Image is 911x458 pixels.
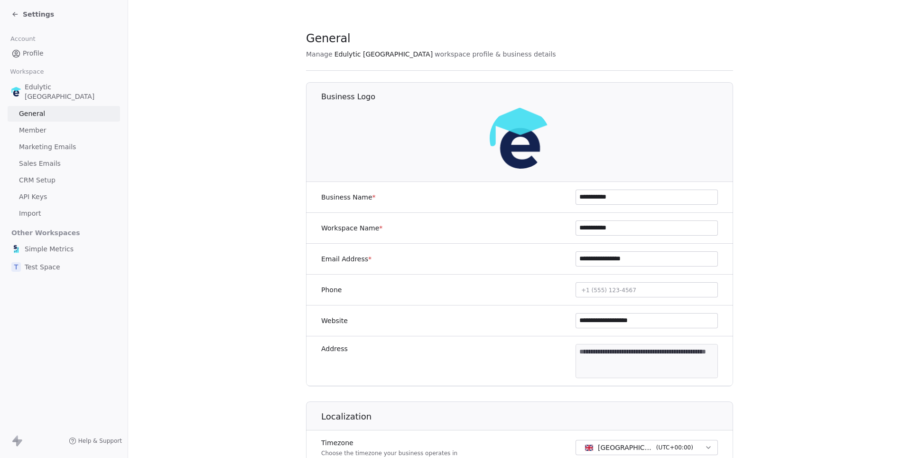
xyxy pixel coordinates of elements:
label: Business Name [321,192,376,202]
span: Test Space [25,262,60,272]
span: Marketing Emails [19,142,76,152]
span: Other Workspaces [8,225,84,240]
span: Import [19,209,41,219]
span: Manage [306,49,333,59]
label: Workspace Name [321,223,382,233]
label: Address [321,344,348,353]
a: Member [8,123,120,138]
span: Sales Emails [19,159,61,169]
img: edulytic-mark-retina.png [11,87,21,96]
label: Phone [321,285,342,295]
h1: Business Logo [321,92,734,102]
span: Simple Metrics [25,244,74,254]
span: General [306,31,351,46]
span: General [19,109,45,119]
img: edulytic-mark-retina.png [490,108,550,169]
a: CRM Setup [8,172,120,188]
p: Choose the timezone your business operates in [321,449,457,457]
label: Email Address [321,254,372,264]
span: Edulytic [GEOGRAPHIC_DATA] [25,82,116,101]
a: Profile [8,46,120,61]
span: Profile [23,48,44,58]
span: Settings [23,10,54,19]
span: Member [19,125,46,135]
span: Help & Support [78,437,122,445]
span: workspace profile & business details [435,49,556,59]
a: Import [8,206,120,221]
span: ( UTC+00:00 ) [656,443,693,452]
label: Timezone [321,438,457,448]
span: Account [6,32,39,46]
span: Edulytic [GEOGRAPHIC_DATA] [335,49,433,59]
a: API Keys [8,189,120,205]
span: API Keys [19,192,47,202]
span: CRM Setup [19,175,56,185]
a: Help & Support [69,437,122,445]
img: sm-oviond-logo.png [11,244,21,254]
a: Settings [11,10,54,19]
h1: Localization [321,411,734,422]
button: [GEOGRAPHIC_DATA] - GMT(UTC+00:00) [576,440,718,455]
a: General [8,106,120,122]
span: T [11,262,21,272]
span: Workspace [6,65,48,79]
button: +1 (555) 123-4567 [576,282,718,297]
span: +1 (555) 123-4567 [581,287,636,294]
span: [GEOGRAPHIC_DATA] - GMT [598,443,652,452]
a: Sales Emails [8,156,120,172]
label: Website [321,316,348,325]
a: Marketing Emails [8,139,120,155]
